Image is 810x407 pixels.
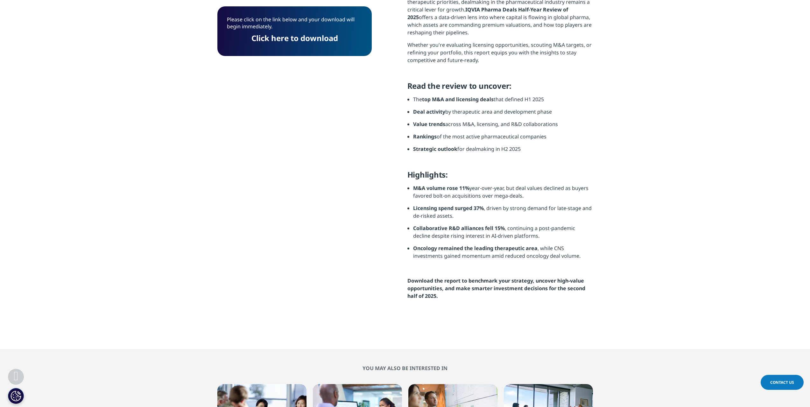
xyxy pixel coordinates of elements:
[227,16,362,35] p: Please click on the link below and your download will begin immediately.
[413,184,593,204] li: year-over-year, but deal values declined as buyers favored bolt-on acquisitions over mega-deals.
[413,224,593,244] li: , continuing a post-pandemic decline despite rising interest in AI-driven platforms.
[422,96,494,103] strong: top M&A and licensing deals
[413,145,457,152] strong: Strategic outlook
[413,145,593,158] li: for dealmaking in H2 2025
[407,277,585,299] strong: Download the report to benchmark your strategy, uncover high-value opportunities, and make smarte...
[413,244,593,264] li: , while CNS investments gained momentum amid reduced oncology deal volume.
[407,41,593,69] p: Whether you're evaluating licensing opportunities, scouting M&A targets, or refining your portfol...
[413,121,445,128] strong: Value trends
[770,380,794,385] span: Contact Us
[8,388,24,404] button: Cookie-Einstellungen
[407,81,593,95] h5: Read the review to uncover:
[413,204,593,224] li: , driven by strong demand for late-stage and de-risked assets.
[217,365,593,371] h2: You may also be interested in
[413,205,484,212] strong: Licensing spend surged 37%
[413,245,538,252] strong: Oncology remained the leading therapeutic area
[251,33,338,43] a: Click here to download
[413,133,593,145] li: of the most active pharmaceutical companies
[413,108,593,120] li: by therapeutic area and development phase
[413,108,445,115] strong: Deal activity
[413,133,437,140] strong: Rankings
[407,6,568,21] strong: IQVIA Pharma Deals Half-Year Review of 2025
[413,225,505,232] strong: Collaborative R&D alliances fell 15%
[413,120,593,133] li: across M&A, licensing, and R&D collaborations
[407,170,593,184] h5: Highlights:
[761,375,804,390] a: Contact Us
[413,95,593,108] li: The that defined H1 2025
[413,185,469,192] strong: M&A volume rose 11%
